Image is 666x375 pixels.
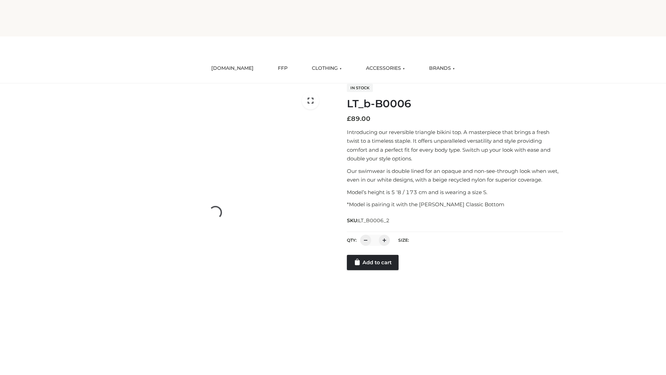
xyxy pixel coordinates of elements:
bdi: 89.00 [347,115,370,123]
span: SKU: [347,216,390,225]
span: £ [347,115,351,123]
a: FFP [273,61,293,76]
label: Size: [398,237,409,243]
p: *Model is pairing it with the [PERSON_NAME] Classic Bottom [347,200,563,209]
a: BRANDS [424,61,460,76]
a: CLOTHING [307,61,347,76]
p: Our swimwear is double lined for an opaque and non-see-through look when wet, even in our white d... [347,167,563,184]
span: LT_B0006_2 [358,217,390,224]
a: Add to cart [347,255,399,270]
label: QTY: [347,237,357,243]
h1: LT_b-B0006 [347,98,563,110]
span: In stock [347,84,373,92]
p: Model’s height is 5 ‘8 / 173 cm and is wearing a size S. [347,188,563,197]
p: Introducing our reversible triangle bikini top. A masterpiece that brings a fresh twist to a time... [347,128,563,163]
a: ACCESSORIES [361,61,410,76]
a: [DOMAIN_NAME] [206,61,259,76]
